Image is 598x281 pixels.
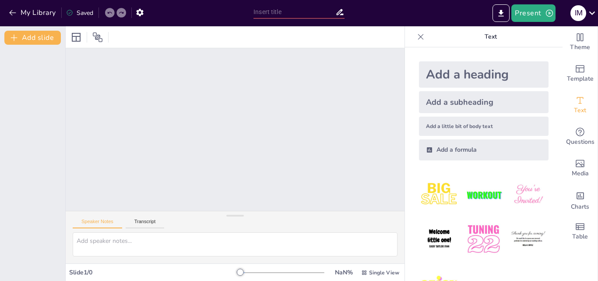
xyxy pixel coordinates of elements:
div: Layout [69,30,83,44]
button: Present [511,4,555,22]
img: 3.jpeg [508,174,549,215]
img: 5.jpeg [463,219,504,260]
button: Speaker Notes [73,219,122,228]
span: Table [572,232,588,242]
button: Add slide [4,31,61,45]
div: Add a little bit of body text [419,117,549,136]
button: My Library [7,6,60,20]
img: 4.jpeg [419,219,460,260]
button: Transcript [126,219,165,228]
div: Slide 1 / 0 [69,268,240,277]
div: Add charts and graphs [563,184,598,216]
div: Get real-time input from your audience [563,121,598,153]
div: Add a table [563,216,598,247]
div: Saved [66,9,93,17]
input: Insert title [253,6,335,18]
div: NaN % [333,268,354,277]
span: Single View [369,269,399,276]
span: Text [574,106,586,115]
div: Add ready made slides [563,58,598,89]
div: I M [570,5,586,21]
div: Add a formula [419,139,549,160]
span: Theme [570,43,590,52]
div: Add a heading [419,61,549,88]
img: 6.jpeg [508,219,549,260]
span: Template [567,74,594,84]
span: Questions [566,137,594,147]
span: Media [572,169,589,178]
img: 1.jpeg [419,174,460,215]
span: Charts [571,202,589,212]
div: Add text boxes [563,89,598,121]
div: Add a subheading [419,91,549,113]
img: 2.jpeg [463,174,504,215]
button: I M [570,4,586,22]
div: Add images, graphics, shapes or video [563,153,598,184]
p: Text [428,26,554,47]
span: Position [92,32,103,43]
div: Change the overall theme [563,26,598,58]
button: Export to PowerPoint [492,4,510,22]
